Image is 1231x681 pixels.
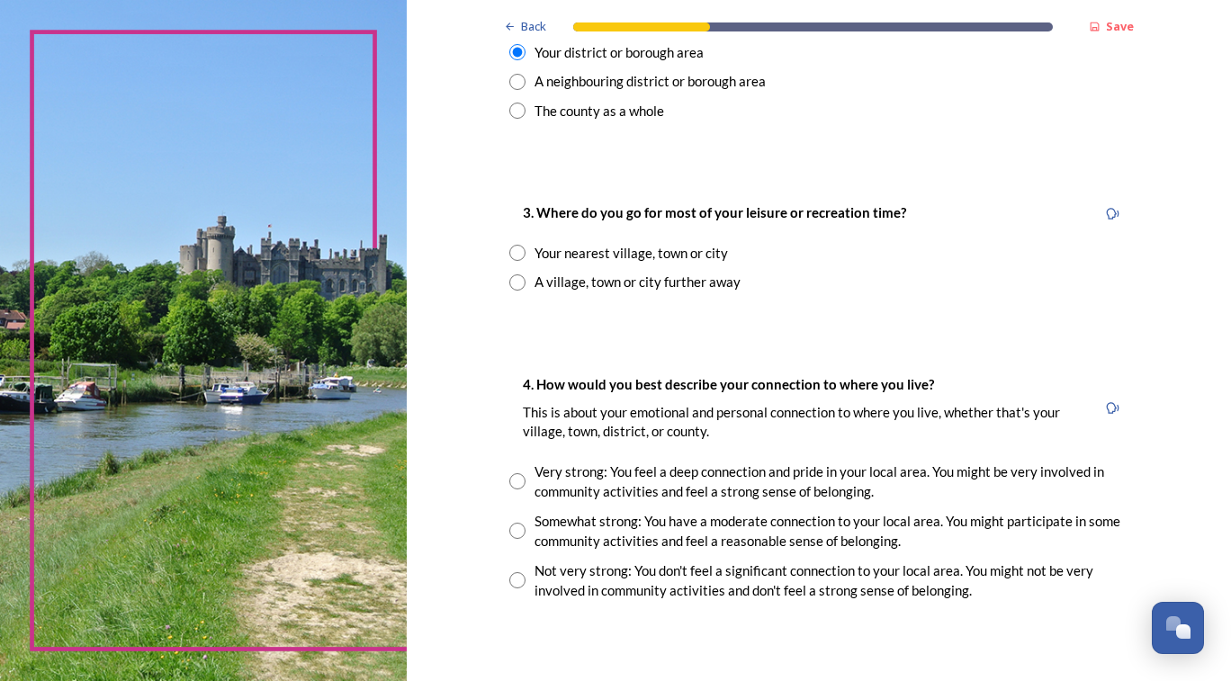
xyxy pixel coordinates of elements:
div: Very strong: You feel a deep connection and pride in your local area. You might be very involved ... [535,461,1128,502]
div: The county as a whole [535,101,664,121]
p: This is about your emotional and personal connection to where you live, whether that's your villa... [523,403,1083,442]
div: Your nearest village, town or city [535,243,728,264]
div: A neighbouring district or borough area [535,71,766,92]
div: Not very strong: You don't feel a significant connection to your local area. You might not be ver... [535,560,1128,601]
strong: 3. Where do you go for most of your leisure or recreation time? [523,204,906,220]
div: A village, town or city further away [535,272,741,292]
button: Open Chat [1152,602,1204,654]
span: Back [521,18,546,35]
div: Somewhat strong: You have a moderate connection to your local area. You might participate in some... [535,511,1128,551]
div: Your district or borough area [535,42,704,63]
strong: 4. How would you best describe your connection to where you live? [523,376,934,392]
strong: Save [1106,18,1134,34]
